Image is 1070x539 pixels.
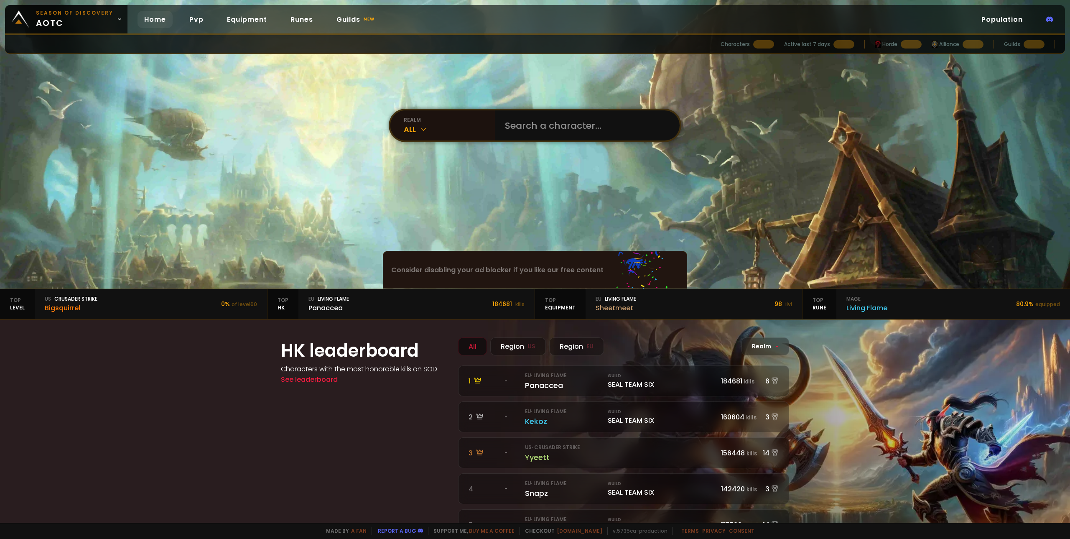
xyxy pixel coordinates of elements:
a: TopHKeuLiving FlamePanaccea184681 kills [267,289,535,319]
a: Equipment [220,11,274,28]
a: Consent [729,527,754,534]
a: Privacy [702,527,726,534]
div: HK [267,289,298,319]
small: kills [746,485,757,493]
span: Top [813,296,826,304]
div: 5 [469,520,499,530]
div: 3 [757,484,779,494]
div: 3 [757,412,779,422]
div: 184681 [492,300,525,309]
div: 6 [757,376,779,386]
div: Exode [608,516,716,534]
span: Checkout [520,527,602,535]
small: Guild [608,409,716,415]
span: Top [545,296,576,304]
a: 3 -us· Crusader StrikeYyeett 156448kills14 [458,437,789,468]
a: 4 -eu· Living FlameSnapz GuildSEAL TEAM SIX142420kills3 [458,473,789,504]
span: Top [278,296,288,304]
div: Yyeett [525,452,603,463]
div: All [458,337,487,355]
a: Season of Discoveryaotc [5,5,127,33]
h4: Characters with the most honorable kills on SOD [281,364,448,374]
span: - [504,413,507,421]
span: 142420 [721,484,745,494]
span: mage [846,295,861,303]
span: eu [308,295,314,303]
div: Crusader Strike [45,295,97,303]
div: Characters [721,41,750,48]
span: 117589 [721,520,742,530]
div: Guilds [1004,41,1020,48]
span: 184681 [721,376,742,386]
a: Report a bug [378,527,416,534]
a: Terms [681,527,699,534]
small: eu · Living Flame [525,480,566,487]
div: 14 [757,520,779,530]
div: Region [490,337,546,355]
a: Runes [284,11,320,28]
div: 0 % [221,300,257,309]
div: Panaccea [308,303,349,313]
div: Living Flame [308,295,349,303]
div: Alliance [932,41,959,48]
a: 1 -eu· Living FlamePanaccea GuildSEAL TEAM SIX184681kills6 [458,365,789,396]
a: TopequipmenteuLiving FlameSheetmeet98 ilvl [535,289,802,319]
a: Home [138,11,173,28]
a: TopRunemageLiving Flame80.9%equipped [802,289,1070,319]
small: us · Crusader Strike [525,444,580,451]
span: us [45,295,51,303]
small: US [527,342,535,351]
div: Snapz [525,488,603,499]
small: kills [515,301,525,308]
small: ilvl [785,301,792,308]
span: - [504,521,507,529]
a: a fan [351,527,367,534]
small: kills [744,521,754,529]
small: eu · Living Flame [525,372,566,379]
a: Buy me a coffee [469,527,515,534]
div: All [404,124,495,135]
small: eu · Living Flame [525,516,566,523]
div: Sheetmeet [596,303,636,313]
a: 2 -eu· Living FlameKekoz GuildSEAL TEAM SIX160604kills3 [458,401,789,432]
small: Guild [608,480,716,487]
div: SEAL TEAM SIX [608,409,716,426]
div: Realm [741,337,789,355]
div: SEAL TEAM SIX [608,373,716,390]
small: Guild [608,373,716,379]
span: - [504,449,507,457]
div: Consider disabling your ad blocker if you like our free content [383,251,687,289]
div: equipment [535,289,586,319]
span: - [504,485,507,493]
span: - [775,342,779,351]
h1: HK leaderboard [281,337,448,364]
div: 14 [757,448,779,458]
div: Region [549,337,604,355]
small: EU [586,342,594,351]
div: 2 [469,412,499,422]
div: 1 [469,376,499,386]
small: kills [746,450,757,457]
div: Horde [875,41,897,48]
div: 98 [774,300,792,309]
img: horde [932,41,938,48]
small: equipped [1035,301,1060,308]
div: 4 [469,484,499,494]
div: Rune [802,289,836,319]
div: SEAL TEAM SIX [608,480,716,498]
small: new [362,14,376,24]
div: realm [404,116,495,124]
a: See leaderboard [281,375,338,384]
span: v. 5735ca - production [607,527,667,535]
span: eu [596,295,601,303]
small: kills [744,378,754,386]
span: 156448 [721,448,745,458]
div: Living Flame [596,295,636,303]
span: Top [10,296,25,304]
small: eu · Living Flame [525,408,566,415]
span: aotc [36,9,113,29]
div: Panaccea [525,380,603,391]
img: horde [875,41,881,48]
a: Population [975,11,1029,28]
input: Search a character... [500,110,670,140]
